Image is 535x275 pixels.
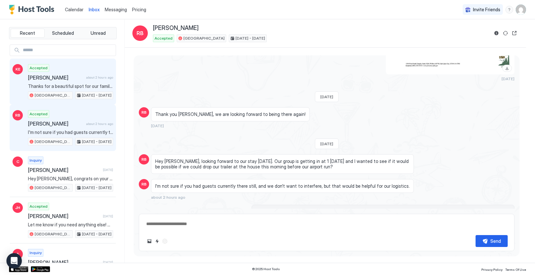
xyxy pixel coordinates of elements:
span: [GEOGRAPHIC_DATA] [35,139,71,145]
div: tab-group [9,27,117,39]
span: about 2 hours ago [86,75,113,80]
button: Open reservation [511,29,518,37]
span: Messaging [105,7,127,12]
span: Recent [20,30,35,36]
button: Unread [81,29,115,38]
span: Terms Of Use [505,268,526,271]
span: RB [141,109,147,115]
span: RB [141,181,147,187]
span: Accepted [30,204,48,209]
span: about 2 hours ago [86,122,113,126]
span: about 2 hours ago [151,195,185,200]
span: Accepted [30,111,48,117]
span: RB [137,29,144,37]
a: Host Tools Logo [9,5,57,14]
span: [PERSON_NAME] [28,167,100,173]
a: App Store [9,266,28,272]
div: Open Intercom Messenger [6,253,22,269]
span: RB [141,156,147,162]
div: menu [505,6,513,14]
span: Inquiry [30,157,42,163]
span: Invite Friends [473,7,500,13]
span: [GEOGRAPHIC_DATA] [35,92,71,98]
span: I'm not sure if you had guests currently there still, and we don't want to interfere, but that wo... [28,129,113,135]
a: Download [502,65,512,72]
span: [DATE] - [DATE] [82,92,111,98]
div: User profile [516,5,526,15]
span: © 2025 Host Tools [252,267,280,271]
span: Pricing [132,7,146,13]
span: [DATE] [103,260,113,264]
span: [PERSON_NAME] [28,213,100,219]
a: Google Play Store [31,266,50,272]
a: Inbox [89,6,100,13]
span: [DATE] [151,123,164,128]
span: Scheduled [52,30,74,36]
input: Input Field [20,45,116,56]
a: Messaging [105,6,127,13]
div: Send [490,238,501,244]
span: [DATE] [103,168,113,172]
span: Hey [PERSON_NAME], congrats on your upcoming wedding. Weddings are welcome so long as they meet o... [28,176,113,182]
span: RB [15,112,20,118]
button: Upload image [146,237,153,245]
span: A [16,251,19,257]
span: [PERSON_NAME] [153,24,199,32]
span: [PERSON_NAME] [28,74,84,81]
span: [DATE] - [DATE] [82,231,111,237]
span: Hey [PERSON_NAME], looking forward to our stay [DATE]. Our group is getting in at 1 [DATE] and I ... [155,158,410,170]
button: Sync reservation [502,29,509,37]
span: KE [15,66,20,72]
span: [PERSON_NAME] [28,259,100,266]
span: Accepted [30,65,48,71]
a: Terms Of Use [505,266,526,272]
span: Privacy Policy [481,268,503,271]
span: [DATE] - [DATE] [82,139,111,145]
button: Recent [11,29,45,38]
span: [GEOGRAPHIC_DATA] [35,231,71,237]
span: Let me know if you need anything else! Thanks 🙏 [28,222,113,228]
span: [DATE] - [DATE] [236,35,265,41]
button: Send [476,235,508,247]
span: [GEOGRAPHIC_DATA] [35,185,71,191]
a: Calendar [65,6,84,13]
span: [PERSON_NAME] [28,120,84,127]
span: [DATE] [502,76,514,81]
button: Scheduled [46,29,80,38]
span: [DATE] [103,214,113,218]
span: Thanks for a beautiful spot for our family vacation! We really enjoyed your place! [28,83,113,89]
span: [DATE] [320,141,333,146]
span: Inbox [89,7,100,12]
span: [DATE] [320,94,333,99]
span: C [16,159,19,165]
button: Reservation information [493,29,500,37]
span: [DATE] - [DATE] [82,185,111,191]
span: JH [15,205,20,211]
span: Inquiry [30,250,42,256]
span: I'm not sure if you had guests currently there still, and we don't want to interfere, but that wo... [155,183,410,189]
a: Privacy Policy [481,266,503,272]
span: Thank you [PERSON_NAME], we are looking forward to being there again! [155,111,306,117]
span: Accepted [155,35,173,41]
span: Calendar [65,7,84,12]
span: [GEOGRAPHIC_DATA] [183,35,225,41]
span: Unread [91,30,106,36]
button: Quick reply [153,237,161,245]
